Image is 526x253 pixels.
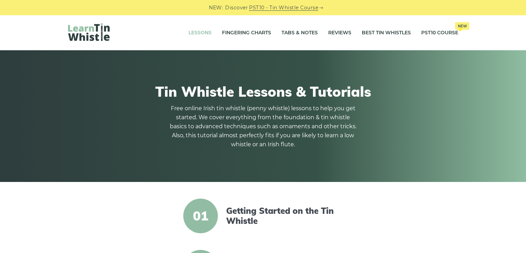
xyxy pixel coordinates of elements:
a: Lessons [188,24,212,42]
a: Best Tin Whistles [362,24,411,42]
a: Reviews [328,24,351,42]
a: Tabs & Notes [282,24,318,42]
span: 01 [183,199,218,233]
a: PST10 CourseNew [421,24,458,42]
a: Fingering Charts [222,24,271,42]
p: Free online Irish tin whistle (penny whistle) lessons to help you get started. We cover everythin... [170,104,357,149]
h1: Tin Whistle Lessons & Tutorials [68,83,458,100]
a: Getting Started on the Tin Whistle [226,206,345,226]
img: LearnTinWhistle.com [68,23,110,41]
span: New [455,22,469,30]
